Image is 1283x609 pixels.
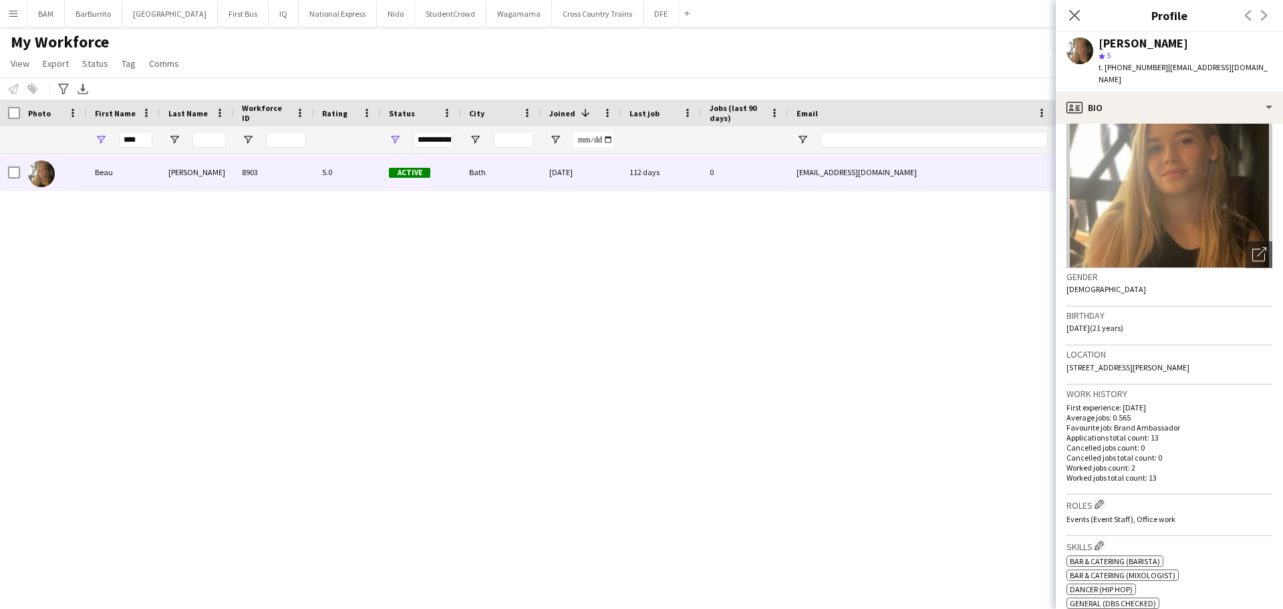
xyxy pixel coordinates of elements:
[789,154,1056,191] div: [EMAIL_ADDRESS][DOMAIN_NAME]
[389,108,415,118] span: Status
[541,154,621,191] div: [DATE]
[28,108,51,118] span: Photo
[149,57,179,70] span: Comms
[1066,348,1272,360] h3: Location
[1066,388,1272,400] h3: Work history
[1099,62,1168,72] span: t. [PHONE_NUMBER]
[1066,433,1272,443] p: Applications total count: 13
[621,154,702,191] div: 112 days
[415,1,486,27] button: StudentCrowd
[11,57,29,70] span: View
[11,32,109,52] span: My Workforce
[1070,556,1160,566] span: Bar & Catering (Barista)
[1066,402,1272,412] p: First experience: [DATE]
[1246,241,1272,268] div: Open photos pop-in
[242,103,290,123] span: Workforce ID
[644,1,679,27] button: DFE
[1066,422,1272,433] p: Favourite job: Brand Ambassador
[493,132,533,148] input: City Filter Input
[122,57,136,70] span: Tag
[37,55,74,72] a: Export
[1066,443,1272,453] p: Cancelled jobs count: 0
[1070,570,1175,580] span: Bar & Catering (Mixologist)
[95,134,107,146] button: Open Filter Menu
[192,132,226,148] input: Last Name Filter Input
[77,55,114,72] a: Status
[702,154,789,191] div: 0
[549,108,575,118] span: Joined
[116,55,141,72] a: Tag
[43,57,69,70] span: Export
[144,55,184,72] a: Comms
[269,1,299,27] button: IQ
[1107,50,1111,60] span: 5
[797,108,818,118] span: Email
[1066,453,1272,463] p: Cancelled jobs total count: 0
[469,108,484,118] span: City
[1070,584,1133,594] span: Dancer (Hip Hop)
[1066,463,1272,473] p: Worked jobs count: 2
[1099,62,1268,84] span: | [EMAIL_ADDRESS][DOMAIN_NAME]
[55,81,72,97] app-action-btn: Advanced filters
[27,1,65,27] button: BAM
[5,55,35,72] a: View
[119,132,152,148] input: First Name Filter Input
[1066,412,1272,422] p: Average jobs: 0.565
[160,154,234,191] div: [PERSON_NAME]
[242,134,254,146] button: Open Filter Menu
[552,1,644,27] button: Cross Country Trains
[234,154,314,191] div: 8903
[266,132,306,148] input: Workforce ID Filter Input
[65,1,122,27] button: BarBurrito
[469,134,481,146] button: Open Filter Menu
[1056,7,1283,24] h3: Profile
[1066,310,1272,322] h3: Birthday
[168,108,208,118] span: Last Name
[1056,92,1283,124] div: Bio
[486,1,552,27] button: Wagamama
[461,154,541,191] div: Bath
[377,1,415,27] button: Nido
[314,154,381,191] div: 5.0
[710,103,764,123] span: Jobs (last 90 days)
[1066,514,1175,524] span: Events (Event Staff), Office work
[28,160,55,187] img: Beau Beames
[218,1,269,27] button: First Bus
[797,134,809,146] button: Open Filter Menu
[1066,539,1272,553] h3: Skills
[322,108,347,118] span: Rating
[1099,37,1188,49] div: [PERSON_NAME]
[1066,271,1272,283] h3: Gender
[95,108,136,118] span: First Name
[1066,473,1272,483] p: Worked jobs total count: 13
[573,132,613,148] input: Joined Filter Input
[629,108,660,118] span: Last job
[87,154,160,191] div: Beau
[82,57,108,70] span: Status
[389,134,401,146] button: Open Filter Menu
[168,134,180,146] button: Open Filter Menu
[821,132,1048,148] input: Email Filter Input
[549,134,561,146] button: Open Filter Menu
[1070,598,1156,608] span: General (DBS Checked)
[1066,68,1272,268] img: Crew avatar or photo
[299,1,377,27] button: National Express
[1066,362,1189,372] span: [STREET_ADDRESS][PERSON_NAME]
[122,1,218,27] button: [GEOGRAPHIC_DATA]
[1066,323,1123,333] span: [DATE] (21 years)
[1066,497,1272,511] h3: Roles
[1066,284,1146,294] span: [DEMOGRAPHIC_DATA]
[389,168,430,178] span: Active
[75,81,91,97] app-action-btn: Export XLSX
